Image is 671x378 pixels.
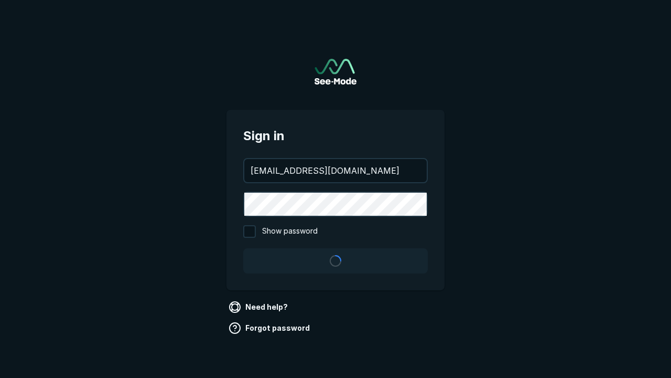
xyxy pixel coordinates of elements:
input: your@email.com [244,159,427,182]
a: Go to sign in [315,59,356,85]
a: Forgot password [226,320,314,337]
a: Need help? [226,299,292,316]
img: See-Mode Logo [315,59,356,85]
span: Show password [262,225,318,238]
span: Sign in [243,127,428,145]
